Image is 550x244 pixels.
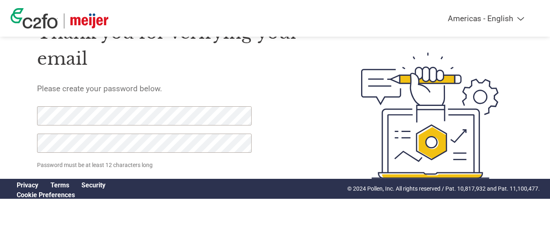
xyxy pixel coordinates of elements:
a: Cookie Preferences, opens a dedicated popup modal window [17,191,75,199]
p: © 2024 Pollen, Inc. All rights reserved / Pat. 10,817,932 and Pat. 11,100,477. [347,185,540,193]
div: Open Cookie Preferences Modal [11,191,112,199]
h1: Thank you for verifying your email [37,20,323,72]
h5: Please create your password below. [37,84,323,93]
a: Privacy [17,181,38,189]
img: create-password [346,8,513,224]
a: Terms [50,181,69,189]
a: Security [81,181,105,189]
img: Meijer [70,13,108,29]
p: Password must be at least 12 characters long [37,161,254,169]
img: c2fo logo [11,8,58,29]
